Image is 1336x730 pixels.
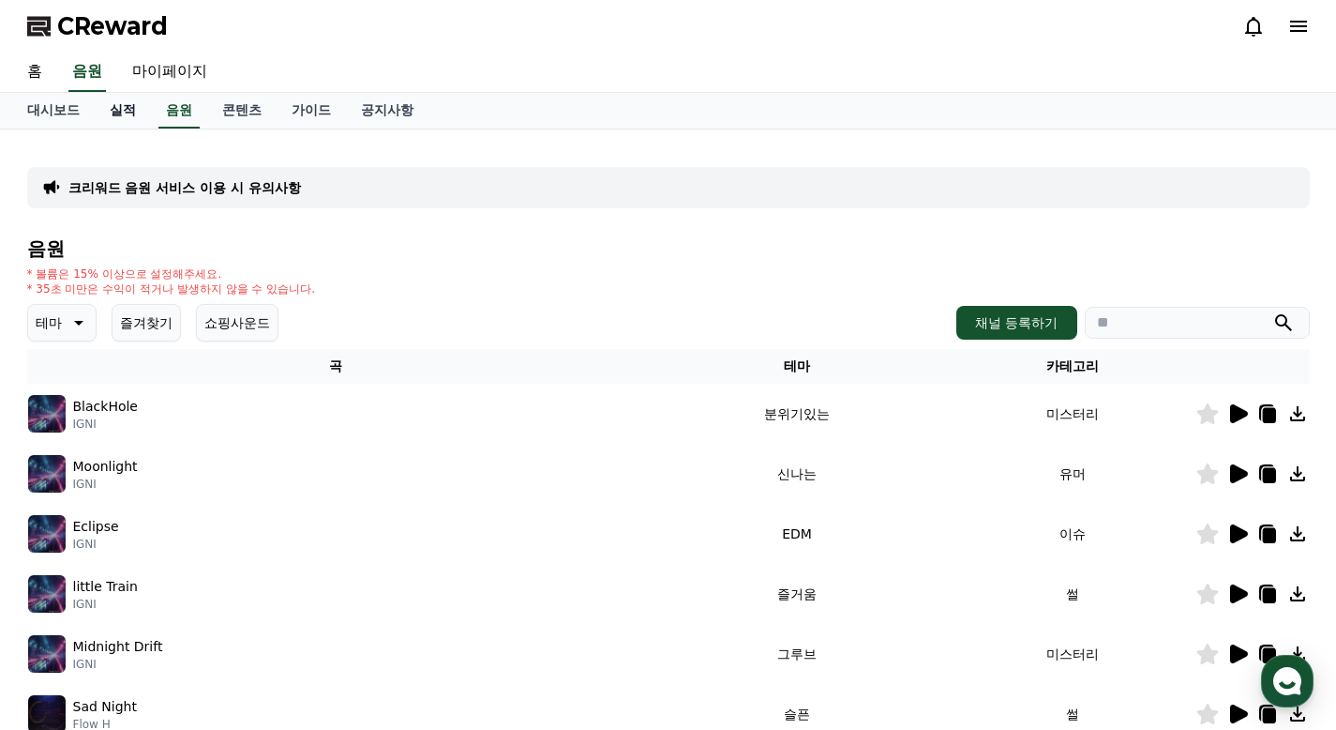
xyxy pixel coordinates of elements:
[956,306,1076,340] button: 채널 등록하기
[73,597,138,612] p: IGNI
[27,349,645,384] th: 곡
[73,517,119,537] p: Eclipse
[158,93,200,129] a: 음원
[95,93,151,129] a: 실적
[277,93,346,129] a: 가이드
[644,504,949,564] td: EDM
[12,93,95,129] a: 대시보드
[644,564,949,624] td: 즐거움
[28,515,66,553] img: music
[73,697,137,717] p: Sad Night
[73,417,138,432] p: IGNI
[290,602,312,617] span: 설정
[6,574,124,621] a: 홈
[28,575,66,613] img: music
[68,178,301,197] a: 크리워드 음원 서비스 이용 시 유의사항
[27,11,168,41] a: CReward
[27,238,1310,259] h4: 음원
[73,657,163,672] p: IGNI
[36,310,62,336] p: 테마
[73,577,138,597] p: little Train
[27,281,316,297] p: * 35초 미만은 수익이 적거나 발생하지 않을 수 있습니다.
[28,635,66,673] img: music
[28,455,66,493] img: music
[644,349,949,384] th: 테마
[28,395,66,433] img: music
[117,53,222,92] a: 마이페이지
[644,384,949,444] td: 분위기있는
[950,504,1195,564] td: 이슈
[59,602,70,617] span: 홈
[68,53,106,92] a: 음원
[12,53,57,92] a: 홈
[73,477,138,492] p: IGNI
[950,349,1195,384] th: 카테고리
[207,93,277,129] a: 콘텐츠
[112,304,181,342] button: 즐겨찾기
[73,457,138,477] p: Moonlight
[346,93,428,129] a: 공지사항
[73,537,119,552] p: IGNI
[950,624,1195,684] td: 미스터리
[950,384,1195,444] td: 미스터리
[242,574,360,621] a: 설정
[172,603,194,618] span: 대화
[73,397,138,417] p: BlackHole
[57,11,168,41] span: CReward
[644,624,949,684] td: 그루브
[124,574,242,621] a: 대화
[644,444,949,504] td: 신나는
[27,304,97,342] button: 테마
[950,564,1195,624] td: 썰
[73,637,163,657] p: Midnight Drift
[196,304,278,342] button: 쇼핑사운드
[950,444,1195,504] td: 유머
[27,266,316,281] p: * 볼륨은 15% 이상으로 설정해주세요.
